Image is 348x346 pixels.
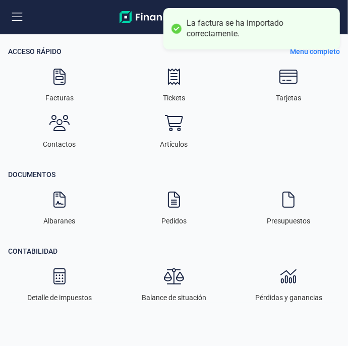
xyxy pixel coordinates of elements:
span: Contactos [43,139,76,149]
span: Detalle de impuestos [27,293,92,303]
span: Balance de situación [142,293,206,303]
p: Menú completo [290,46,340,56]
span: Tarjetas [276,93,301,103]
span: Tickets [163,93,185,103]
img: Logo Finanedi [120,11,188,23]
p: Acceso Rápido [8,46,62,56]
span: Albaranes [43,216,75,226]
div: La factura se ha importado correctamente. [187,18,332,39]
p: Documentos [8,169,340,180]
p: Contabilidad [8,246,340,256]
span: Artículos [160,139,188,149]
span: Facturas [45,93,74,103]
span: Presupuestos [267,216,310,226]
span: Pedidos [161,216,187,226]
span: Pérdidas y ganancias [255,293,322,303]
